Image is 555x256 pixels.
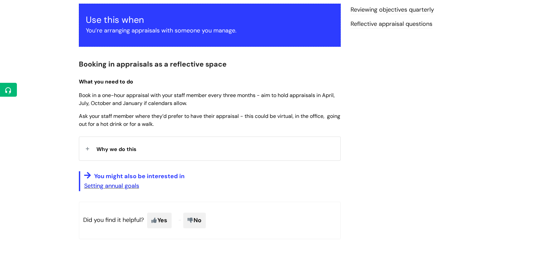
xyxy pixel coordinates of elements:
h3: Use this when [86,15,334,25]
span: Booking in appraisals as a reflective space [79,60,227,69]
span: What you need to do [79,78,133,85]
span: Why we do this [96,146,137,153]
span: You might also be interested in [94,172,185,180]
p: You’re arranging appraisals with someone you manage. [86,25,334,36]
span: Book in a one-hour appraisal with your staff member every three months - aim to hold appraisals i... [79,92,335,107]
span: Ask your staff member where they’d prefer to have their appraisal - this could be virtual, in the... [79,113,340,128]
a: Reflective appraisal questions [351,20,432,28]
span: No [183,213,206,228]
p: Did you find it helpful? [79,202,341,239]
a: Reviewing objectives quarterly [351,6,434,14]
a: Setting annual goals [84,182,139,190]
span: Yes [147,213,172,228]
